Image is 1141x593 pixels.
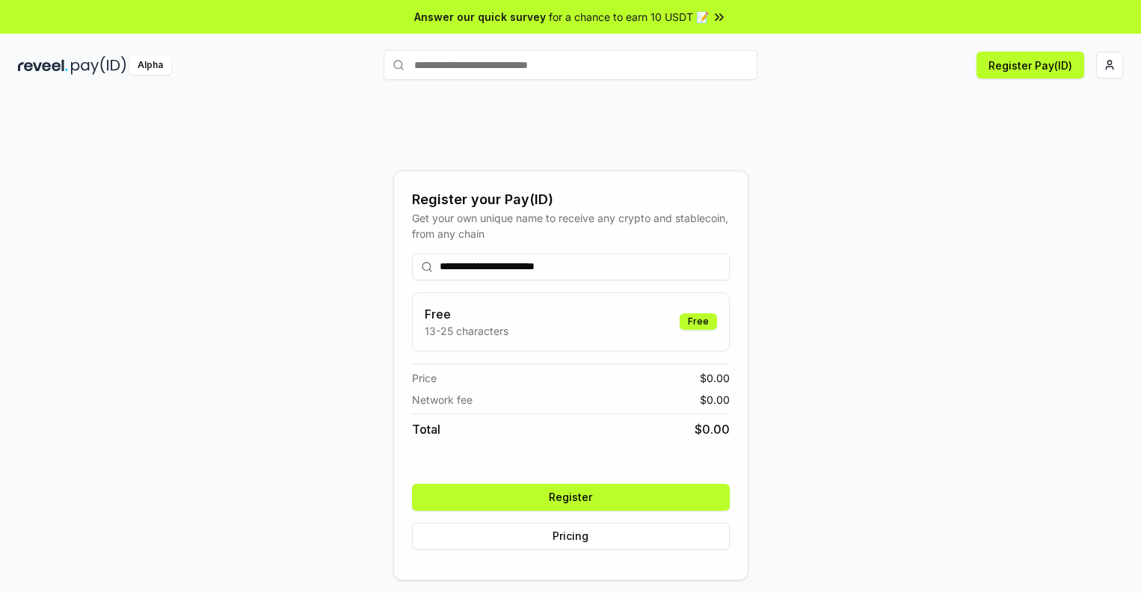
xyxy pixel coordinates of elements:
[414,9,546,25] span: Answer our quick survey
[412,420,440,438] span: Total
[412,523,730,550] button: Pricing
[71,56,126,75] img: pay_id
[18,56,68,75] img: reveel_dark
[700,392,730,408] span: $ 0.00
[700,370,730,386] span: $ 0.00
[695,420,730,438] span: $ 0.00
[412,392,473,408] span: Network fee
[680,313,717,330] div: Free
[412,189,730,210] div: Register your Pay(ID)
[412,484,730,511] button: Register
[412,370,437,386] span: Price
[549,9,709,25] span: for a chance to earn 10 USDT 📝
[425,305,508,323] h3: Free
[425,323,508,339] p: 13-25 characters
[412,210,730,242] div: Get your own unique name to receive any crypto and stablecoin, from any chain
[977,52,1084,79] button: Register Pay(ID)
[129,56,171,75] div: Alpha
